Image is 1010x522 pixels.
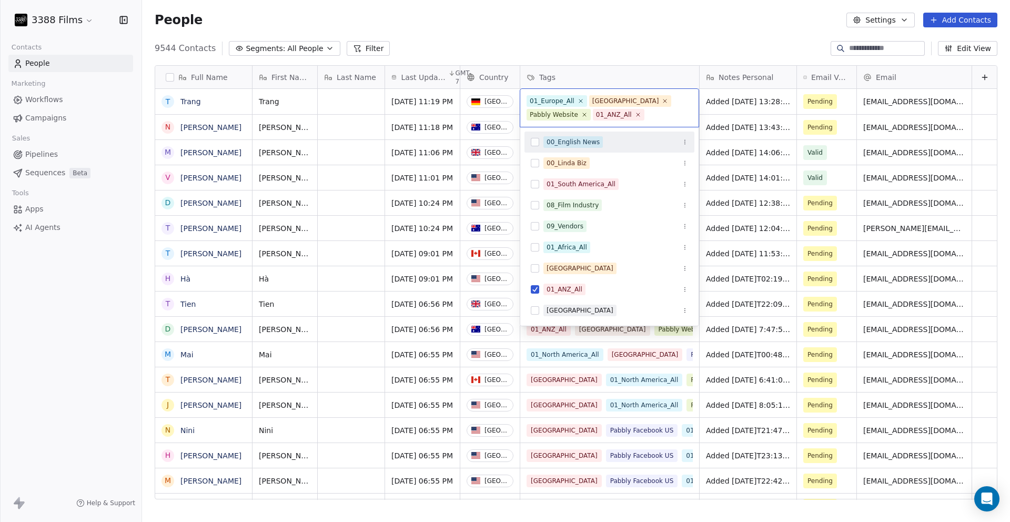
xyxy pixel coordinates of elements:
div: [GEOGRAPHIC_DATA] [547,264,613,273]
div: 00_Linda Biz [547,158,587,168]
div: 08_Film Industry [547,200,599,210]
div: 01_ANZ_All [596,110,632,119]
div: 01_ANZ_All [547,285,582,294]
div: [GEOGRAPHIC_DATA] [547,306,613,315]
div: 00_English News [547,137,600,147]
div: Pabbly Website [530,110,578,119]
div: 09_Vendors [547,222,583,231]
div: [GEOGRAPHIC_DATA] [592,96,659,106]
div: 01_Europe_All [530,96,574,106]
div: 01_Africa_All [547,243,587,252]
div: 01_South America_All [547,179,615,189]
